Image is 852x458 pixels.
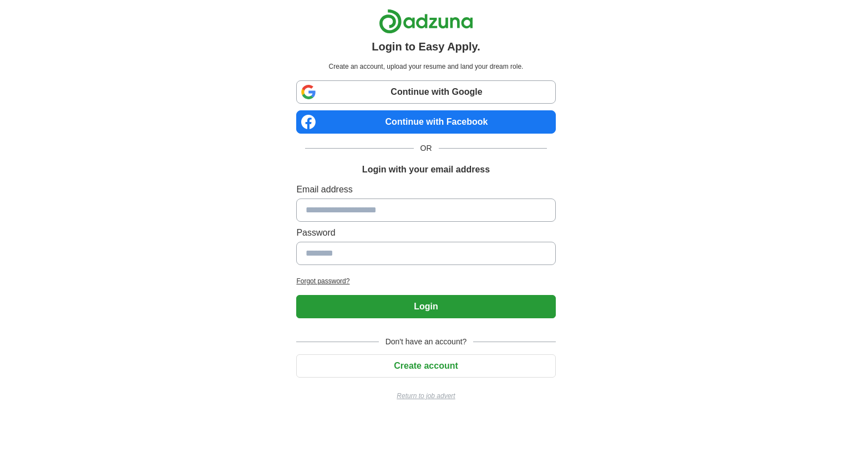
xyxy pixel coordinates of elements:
[296,110,555,134] a: Continue with Facebook
[298,62,553,72] p: Create an account, upload your resume and land your dream role.
[372,38,480,55] h1: Login to Easy Apply.
[296,354,555,378] button: Create account
[379,9,473,34] img: Adzuna logo
[296,80,555,104] a: Continue with Google
[379,336,474,348] span: Don't have an account?
[414,143,439,154] span: OR
[296,361,555,370] a: Create account
[296,276,555,286] a: Forgot password?
[296,226,555,240] label: Password
[296,295,555,318] button: Login
[362,163,490,176] h1: Login with your email address
[296,391,555,401] a: Return to job advert
[296,183,555,196] label: Email address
